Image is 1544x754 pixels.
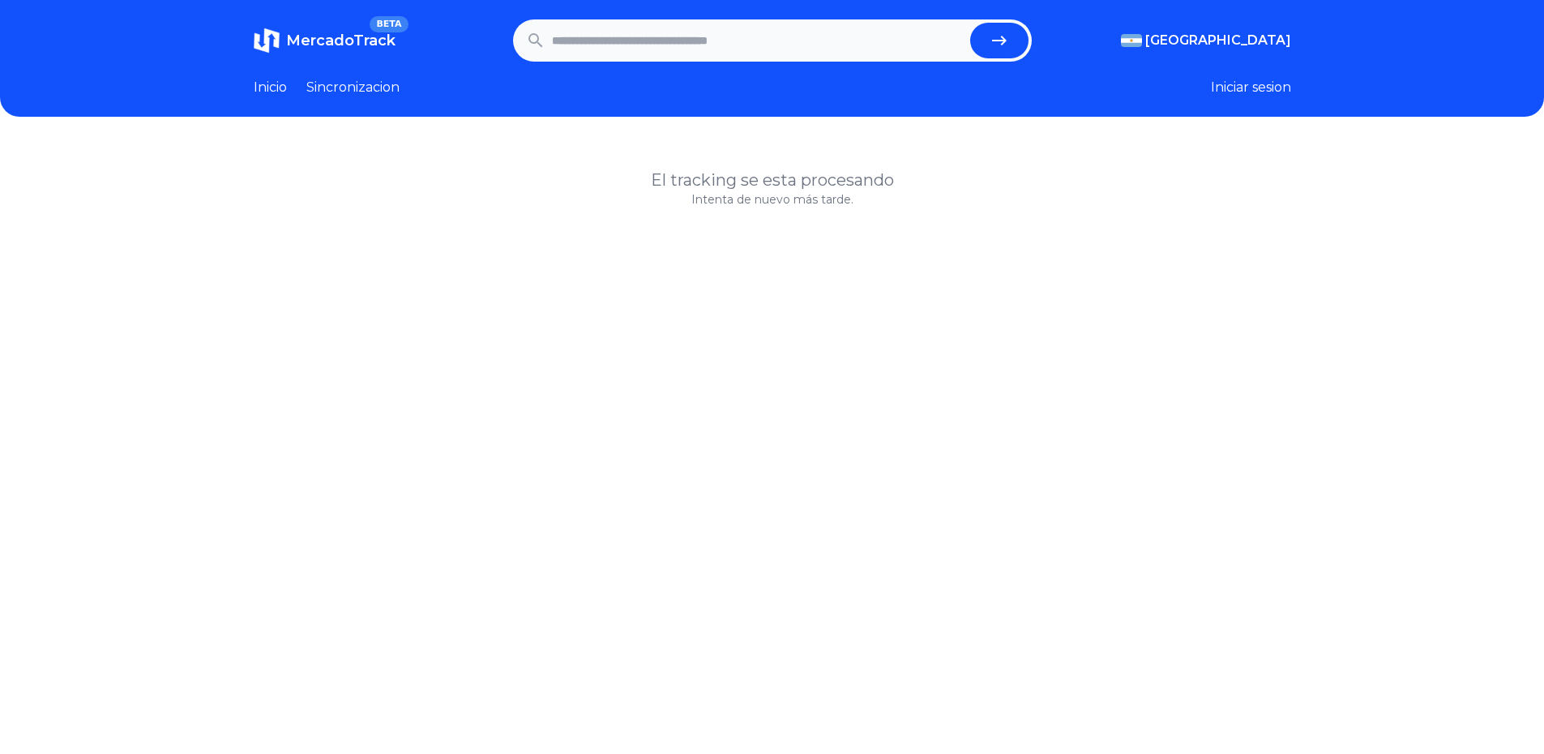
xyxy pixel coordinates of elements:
[306,78,400,97] a: Sincronizacion
[1121,34,1142,47] img: Argentina
[254,28,280,54] img: MercadoTrack
[254,28,396,54] a: MercadoTrackBETA
[254,191,1291,208] p: Intenta de nuevo más tarde.
[1145,31,1291,50] span: [GEOGRAPHIC_DATA]
[370,16,408,32] span: BETA
[1211,78,1291,97] button: Iniciar sesion
[286,32,396,49] span: MercadoTrack
[254,169,1291,191] h1: El tracking se esta procesando
[1121,31,1291,50] button: [GEOGRAPHIC_DATA]
[254,78,287,97] a: Inicio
